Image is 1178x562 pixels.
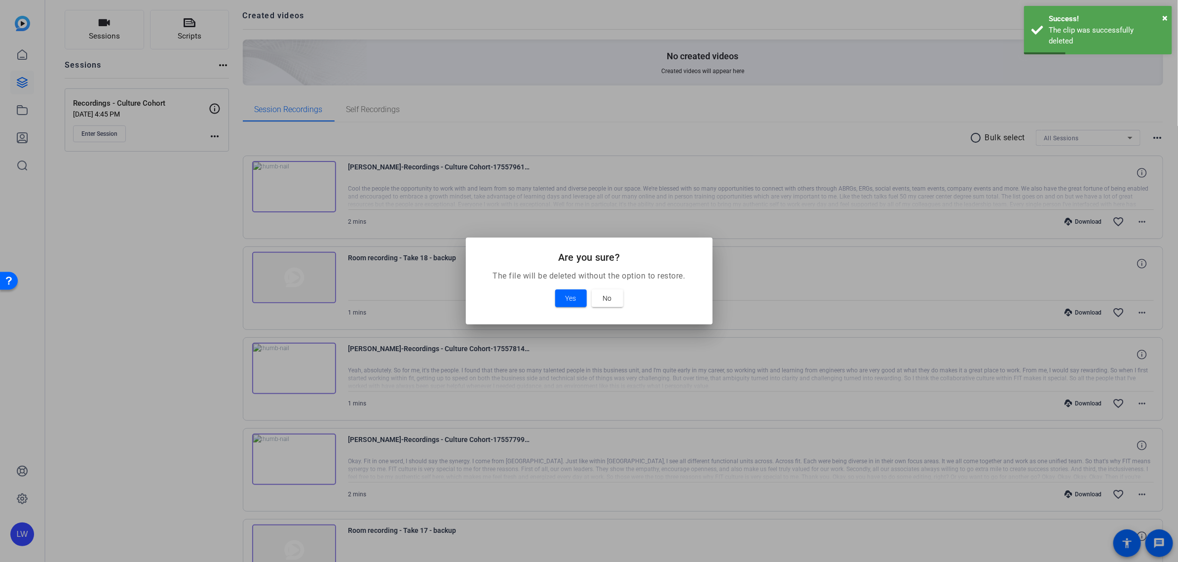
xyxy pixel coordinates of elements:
[478,249,701,265] h2: Are you sure?
[1162,12,1168,24] span: ×
[592,289,623,307] button: No
[1162,10,1168,25] button: Close
[566,292,576,304] span: Yes
[1049,25,1165,47] div: The clip was successfully deleted
[603,292,612,304] span: No
[1049,13,1165,25] div: Success!
[478,270,701,282] p: The file will be deleted without the option to restore.
[555,289,587,307] button: Yes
